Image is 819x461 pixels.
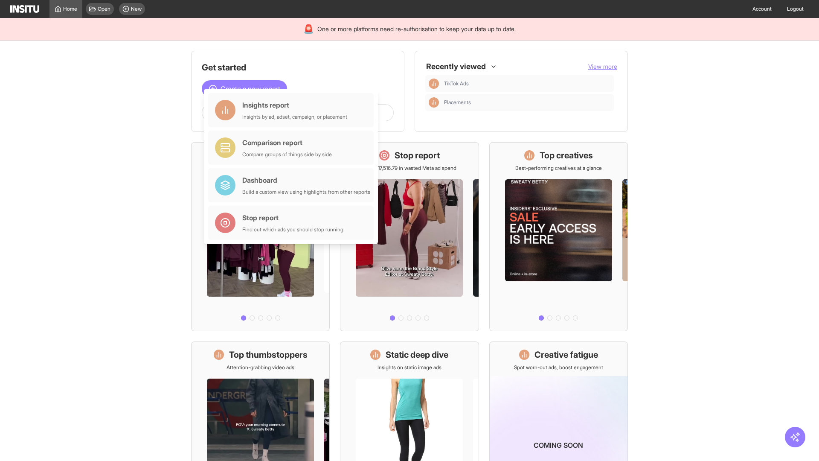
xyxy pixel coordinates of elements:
button: Create a new report [202,80,287,97]
div: 🚨 [303,23,314,35]
span: Open [98,6,110,12]
p: Insights on static image ads [378,364,441,371]
h1: Stop report [395,149,440,161]
div: Insights [429,79,439,89]
h1: Top creatives [540,149,593,161]
p: Best-performing creatives at a glance [515,165,602,172]
span: TikTok Ads [444,80,610,87]
h1: Get started [202,61,394,73]
div: Comparison report [242,137,332,148]
h1: Static deep dive [386,349,448,361]
div: Insights report [242,100,347,110]
a: What's live nowSee all active ads instantly [191,142,330,331]
div: Insights by ad, adset, campaign, or placement [242,114,347,120]
h1: Top thumbstoppers [229,349,308,361]
span: Placements [444,99,610,106]
a: Stop reportSave £17,516.79 in wasted Meta ad spend [340,142,479,331]
img: Logo [10,5,39,13]
a: Top creativesBest-performing creatives at a glance [489,142,628,331]
div: Insights [429,97,439,108]
div: Compare groups of things side by side [242,151,332,158]
span: TikTok Ads [444,80,469,87]
span: Create a new report [221,84,280,94]
div: Dashboard [242,175,370,185]
p: Save £17,516.79 in wasted Meta ad spend [363,165,456,172]
div: Stop report [242,213,343,223]
span: View more [588,63,617,70]
button: View more [588,62,617,71]
div: Find out which ads you should stop running [242,226,343,233]
div: Build a custom view using highlights from other reports [242,189,370,195]
span: Placements [444,99,471,106]
span: Home [63,6,77,12]
p: Attention-grabbing video ads [227,364,294,371]
span: New [131,6,142,12]
span: One or more platforms need re-authorisation to keep your data up to date. [317,25,516,33]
